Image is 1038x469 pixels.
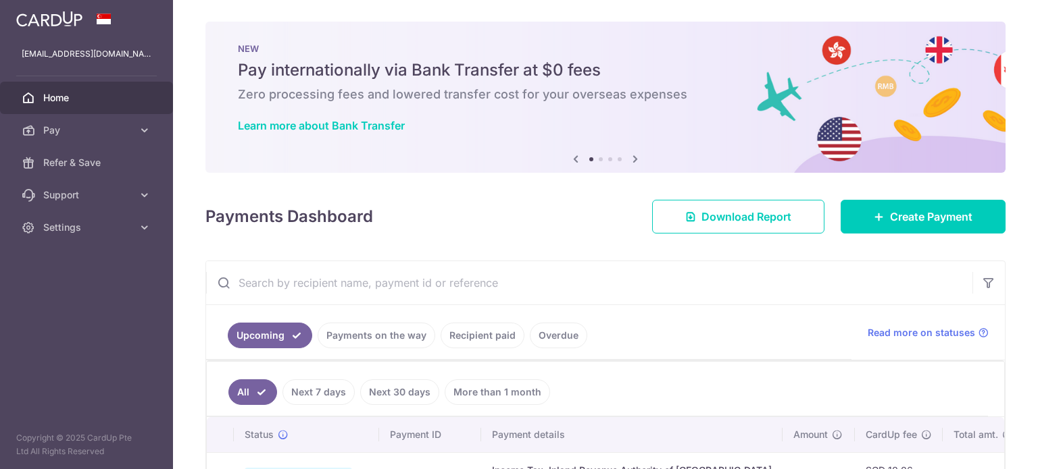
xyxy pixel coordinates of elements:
h6: Zero processing fees and lowered transfer cost for your overseas expenses [238,86,973,103]
a: Upcoming [228,323,312,348]
img: Bank transfer banner [205,22,1006,173]
a: Create Payment [841,200,1006,233]
input: Search by recipient name, payment id or reference [206,261,972,304]
span: CardUp fee [866,428,917,441]
img: CardUp [16,11,82,27]
a: Download Report [652,200,824,233]
th: Payment details [481,417,783,452]
a: Read more on statuses [868,326,989,339]
span: Home [43,91,132,105]
span: Settings [43,221,132,234]
a: Overdue [530,323,587,348]
p: NEW [238,43,973,54]
a: Learn more about Bank Transfer [238,119,405,132]
span: Pay [43,123,132,137]
span: Refer & Save [43,156,132,169]
h5: Pay internationally via Bank Transfer at $0 fees [238,59,973,81]
a: More than 1 month [445,379,550,405]
a: Payments on the way [318,323,435,348]
span: Support [43,188,132,202]
span: Create Payment [890,209,972,225]
span: Download Report [701,209,791,225]
h4: Payments Dashboard [205,204,373,229]
span: Amount [793,428,828,441]
a: Next 30 days [360,379,439,405]
span: Status [245,428,274,441]
a: Recipient paid [441,323,524,348]
span: Total amt. [954,428,998,441]
th: Payment ID [379,417,481,452]
span: Read more on statuses [868,326,975,339]
a: Next 7 days [282,379,355,405]
a: All [228,379,277,405]
p: [EMAIL_ADDRESS][DOMAIN_NAME] [22,47,151,61]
